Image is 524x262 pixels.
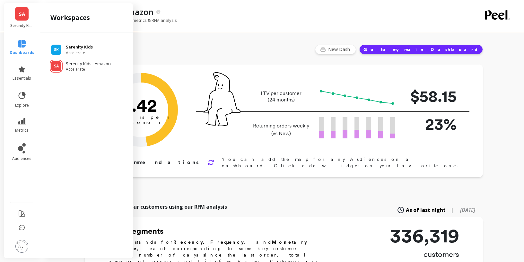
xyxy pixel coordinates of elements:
[107,159,200,166] p: Recommendations
[66,50,93,56] span: Accelerate
[390,226,459,245] p: 336,319
[19,10,25,18] span: SA
[204,72,240,126] img: pal seatted on line
[50,13,90,22] h2: workspaces
[222,156,462,169] p: You can add the map for any Audiences on a dashboard. Click add widget on your favorite one.
[112,114,170,120] tspan: orders per
[12,156,31,161] span: audiences
[15,128,29,133] span: metrics
[66,44,93,50] p: Serenity Kids
[328,46,352,53] span: New Dash
[405,112,457,136] p: 23%
[173,240,203,245] b: Recency
[92,203,227,211] p: Explore all of your customers using our RFM analysis
[66,61,111,67] p: Serenity Kids - Amazon
[460,206,475,214] span: [DATE]
[125,95,157,116] text: 1.42
[10,50,34,55] span: dashboards
[315,45,356,54] button: New Dash
[251,122,311,137] p: Returning orders weekly (vs New)
[405,84,457,108] p: $58.15
[66,67,111,72] span: Accelerate
[54,47,59,52] span: SK
[210,240,244,245] b: Frequency
[15,103,29,108] span: explore
[13,76,31,81] span: essentials
[390,249,459,259] p: customers
[406,206,446,214] span: As of last night
[10,23,34,28] p: Serenity Kids - Amazon
[359,45,483,54] button: Go to my main Dashboard
[121,119,162,125] tspan: customer
[54,64,59,69] span: SA
[251,90,311,103] p: LTV per customer (24 months)
[109,226,327,236] h2: RFM Segments
[15,240,28,253] img: profile picture
[451,206,454,214] span: |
